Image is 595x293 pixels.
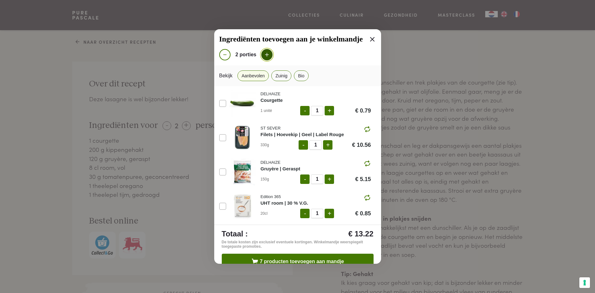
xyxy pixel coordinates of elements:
div: ST SEVER [261,125,371,131]
div: 20cl [261,211,279,216]
div: Bekijk [219,70,233,81]
button: Zuinig [271,70,291,81]
button: Uw voorkeuren voor toestemming voor trackingtechnologieën [579,277,590,288]
div: DELHAIZE [261,160,371,165]
div: Totaal : [222,230,248,238]
span: 1 [309,140,322,150]
button: - [300,209,310,218]
div: € 0.85 [355,211,371,216]
img: product [229,90,256,117]
div: € 5.15 [355,176,371,182]
div: 150g [261,176,279,182]
button: - [300,106,310,115]
button: + [325,174,334,184]
div: UHT room | 30 % V.G. [261,200,371,207]
button: Bio [294,70,308,81]
img: product [229,158,256,185]
button: Aanbevolen [237,70,269,81]
span: 1 [311,174,323,184]
span: 1 [311,106,323,115]
div: Gruyère | Geraspt [261,165,371,173]
span: 2 porties [236,52,257,57]
span: 7 producten toevoegen aan mandje [260,259,344,264]
div: DELHAIZE [261,91,371,97]
button: + [325,209,334,218]
button: + [325,106,334,115]
div: € 10.56 [352,142,371,148]
button: + [323,140,332,150]
div: 330g [261,142,279,148]
div: € 0.79 [355,108,371,113]
button: - [300,174,310,184]
div: Filets | Hoevekip | Geel | Label Rouge [261,131,371,138]
button: - [299,140,308,150]
div: 1 unité [261,108,279,113]
div: Courgette [261,97,371,104]
div: De totale kosten zijn exclusief eventuele kortingen. Winkelmandje weerspiegelt toegepaste promoties. [222,240,374,249]
span: Ingrediënten toevoegen aan je winkelmandje [219,35,363,44]
span: 1 [311,209,323,218]
button: 7 producten toevoegen aan mandje [222,254,374,269]
div: € 13.22 [348,230,373,238]
img: product [229,193,256,219]
div: Edition 365 [261,194,371,200]
img: product [229,124,256,151]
